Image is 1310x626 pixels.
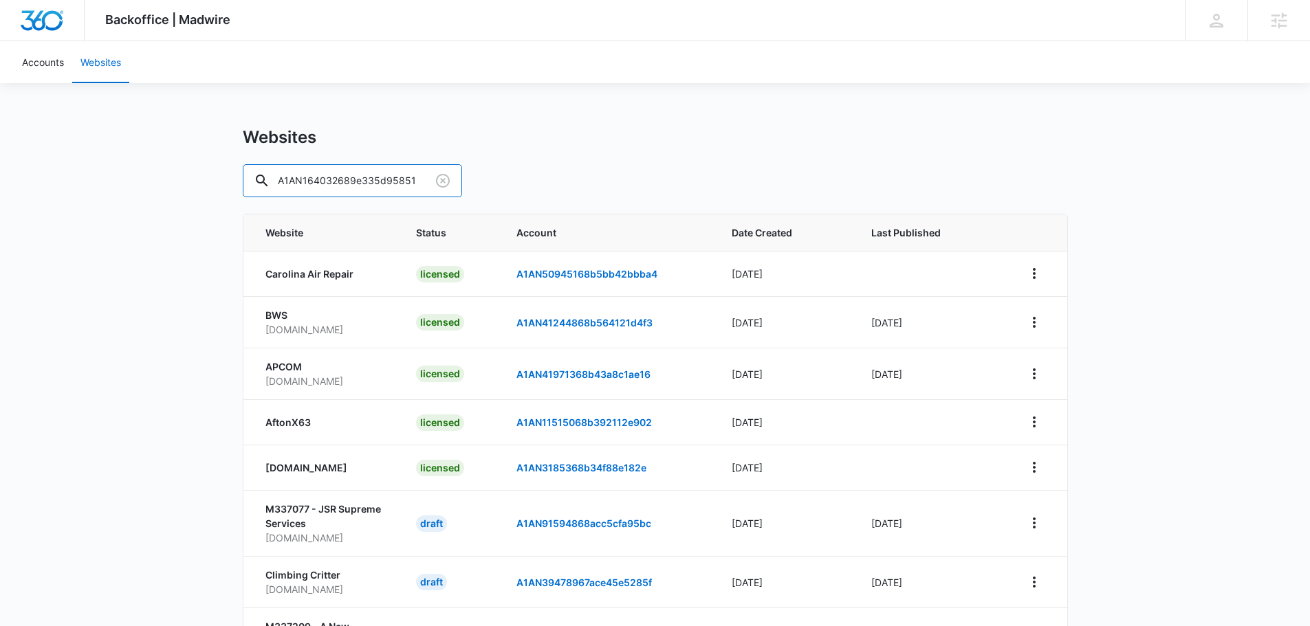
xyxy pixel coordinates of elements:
[732,225,819,240] span: Date Created
[516,268,657,280] a: A1AN50945168b5bb42bbba4
[265,374,383,388] p: [DOMAIN_NAME]
[416,314,464,331] div: licensed
[516,462,646,473] a: A1AN3185368b34f88e182e
[243,127,316,148] h1: Websites
[72,41,129,83] a: Websites
[516,416,652,428] a: A1AN11515068b392112e902
[1023,363,1045,385] button: View More
[855,348,1006,399] td: [DATE]
[14,41,72,83] a: Accounts
[416,515,447,532] div: draft
[1023,456,1045,478] button: View More
[265,267,383,281] p: Carolina Air Repair
[516,517,651,529] a: A1AN91594868acc5cfa95bc
[715,445,855,490] td: [DATE]
[432,170,454,192] button: Clear
[265,359,383,374] p: APCOM
[715,490,855,556] td: [DATE]
[715,399,855,445] td: [DATE]
[265,460,383,475] p: [DOMAIN_NAME]
[855,296,1006,348] td: [DATE]
[1023,262,1045,284] button: View More
[265,530,383,545] p: [DOMAIN_NAME]
[715,296,855,348] td: [DATE]
[265,568,383,582] p: Climbing Critter
[1023,311,1045,333] button: View More
[416,460,464,476] div: licensed
[855,556,1006,607] td: [DATE]
[516,368,651,380] a: A1AN41971368b43a8c1ae16
[265,308,383,322] p: BWS
[516,225,699,240] span: Account
[265,225,363,240] span: Website
[243,164,462,197] input: Search
[416,414,464,431] div: licensed
[416,225,483,240] span: Status
[265,322,383,337] p: [DOMAIN_NAME]
[715,556,855,607] td: [DATE]
[516,317,653,328] a: A1AN41244868b564121d4f3
[1023,512,1045,534] button: View More
[416,266,464,282] div: licensed
[265,582,383,596] p: [DOMAIN_NAME]
[715,348,855,399] td: [DATE]
[265,415,383,429] p: AftonX63
[416,366,464,382] div: licensed
[516,577,652,588] a: A1AN39478967ace45e5285f
[855,490,1006,556] td: [DATE]
[1023,571,1045,593] button: View More
[715,251,855,296] td: [DATE]
[871,225,970,240] span: Last Published
[265,502,383,530] p: M337077 - JSR Supreme Services
[416,574,447,590] div: draft
[1023,411,1045,433] button: View More
[105,12,230,27] span: Backoffice | Madwire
